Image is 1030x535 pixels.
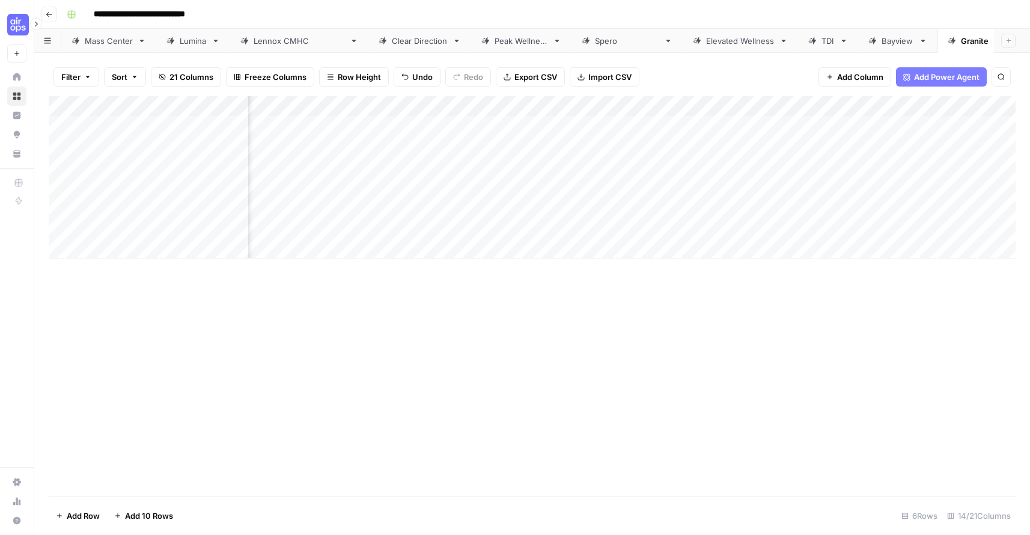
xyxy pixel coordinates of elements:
a: Clear Direction [368,29,471,53]
a: Mass Center [61,29,156,53]
a: Peak Wellness [471,29,571,53]
button: Filter [53,67,99,87]
span: Redo [464,71,483,83]
a: Browse [7,87,26,106]
a: Lumina [156,29,230,53]
div: 14/21 Columns [942,506,1016,525]
div: 6 Rows [897,506,942,525]
a: Granite [937,29,1012,53]
span: Add 10 Rows [125,510,173,522]
span: Add Power Agent [914,71,980,83]
span: Freeze Columns [245,71,306,83]
div: [PERSON_NAME] CMHC [254,35,345,47]
a: Home [7,67,26,87]
span: Filter [61,71,81,83]
button: Workspace: Cohort 4 [7,10,26,40]
button: Import CSV [570,67,639,87]
button: 21 Columns [151,67,221,87]
a: TDI [798,29,858,53]
button: Add Row [49,506,107,525]
a: [PERSON_NAME] [571,29,683,53]
div: Mass Center [85,35,133,47]
button: Export CSV [496,67,565,87]
div: Elevated Wellness [706,35,775,47]
span: Import CSV [588,71,632,83]
a: Insights [7,106,26,125]
div: Lumina [180,35,207,47]
a: Opportunities [7,125,26,144]
div: Granite [961,35,989,47]
span: Undo [412,71,433,83]
a: Your Data [7,144,26,164]
img: Cohort 4 Logo [7,14,29,35]
button: Add Column [818,67,891,87]
button: Freeze Columns [226,67,314,87]
div: Bayview [882,35,914,47]
button: Row Height [319,67,389,87]
button: Sort [104,67,146,87]
span: Sort [112,71,127,83]
a: Elevated Wellness [683,29,798,53]
span: Export CSV [514,71,557,83]
a: Settings [7,472,26,492]
span: 21 Columns [169,71,213,83]
button: Help + Support [7,511,26,530]
a: [PERSON_NAME] CMHC [230,29,368,53]
button: Undo [394,67,440,87]
div: Peak Wellness [495,35,548,47]
button: Add Power Agent [896,67,987,87]
span: Add Row [67,510,100,522]
div: Clear Direction [392,35,448,47]
button: Redo [445,67,491,87]
span: Add Column [837,71,883,83]
button: Add 10 Rows [107,506,180,525]
a: Usage [7,492,26,511]
div: TDI [821,35,835,47]
a: Bayview [858,29,937,53]
span: Row Height [338,71,381,83]
div: [PERSON_NAME] [595,35,659,47]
